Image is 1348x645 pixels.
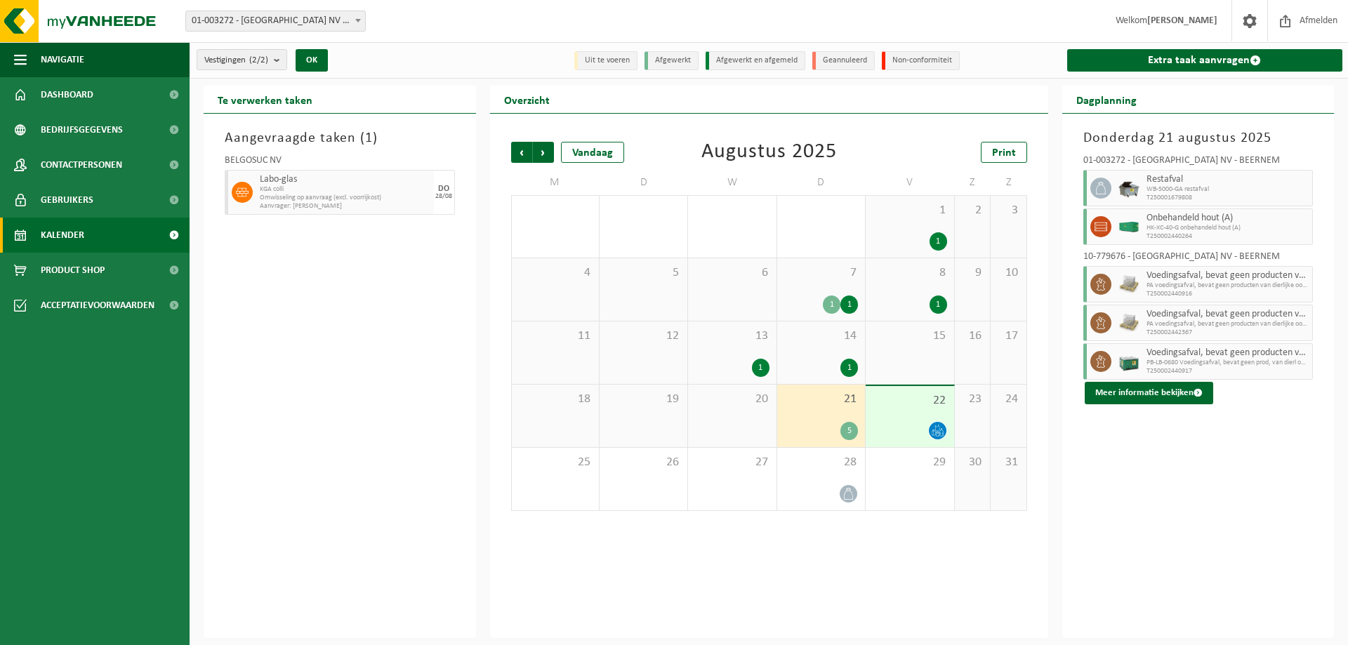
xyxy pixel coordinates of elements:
[41,77,93,112] span: Dashboard
[574,51,637,70] li: Uit te voeren
[962,203,983,218] span: 2
[186,11,365,31] span: 01-003272 - BELGOSUC NV - BEERNEM
[777,170,866,195] td: D
[840,295,858,314] div: 1
[962,328,983,344] span: 16
[185,11,366,32] span: 01-003272 - BELGOSUC NV - BEERNEM
[1118,222,1139,232] img: HK-XC-40-GN-00
[1118,178,1139,199] img: WB-5000-GAL-GY-01
[1147,174,1309,185] span: Restafval
[882,51,960,70] li: Non-conformiteit
[204,50,268,71] span: Vestigingen
[519,328,592,344] span: 11
[1147,213,1309,224] span: Onbehandeld hout (A)
[519,392,592,407] span: 18
[784,455,858,470] span: 28
[365,131,373,145] span: 1
[873,265,946,281] span: 8
[607,392,680,407] span: 19
[1118,274,1139,295] img: LP-PA-00000-WDN-11
[41,218,84,253] span: Kalender
[873,455,946,470] span: 29
[1147,185,1309,194] span: WB-5000-GA restafval
[695,265,769,281] span: 6
[998,265,1019,281] span: 10
[840,359,858,377] div: 1
[1062,86,1151,113] h2: Dagplanning
[1147,328,1309,337] span: T250002442367
[260,194,430,202] span: Omwisseling op aanvraag (excl. voorrijkost)
[955,170,991,195] td: Z
[930,232,947,251] div: 1
[701,142,837,163] div: Augustus 2025
[998,392,1019,407] span: 24
[1147,367,1309,375] span: T250002440917
[435,193,452,200] div: 28/08
[784,392,858,407] span: 21
[41,288,154,323] span: Acceptatievoorwaarden
[992,147,1016,159] span: Print
[490,86,564,113] h2: Overzicht
[752,359,769,377] div: 1
[519,265,592,281] span: 4
[840,422,858,440] div: 5
[1067,49,1343,72] a: Extra taak aanvragen
[1147,224,1309,232] span: HK-XC-40-G onbehandeld hout (A)
[695,455,769,470] span: 27
[866,170,954,195] td: V
[1147,15,1217,26] strong: [PERSON_NAME]
[204,86,326,113] h2: Te verwerken taken
[260,185,430,194] span: KGA colli
[607,265,680,281] span: 5
[688,170,777,195] td: W
[812,51,875,70] li: Geannuleerd
[225,128,455,149] h3: Aangevraagde taken ( )
[962,392,983,407] span: 23
[1147,320,1309,328] span: PA voedingsafval, bevat geen producten van dierlijke oorspr,
[438,185,449,193] div: DO
[225,156,455,170] div: BELGOSUC NV
[249,55,268,65] count: (2/2)
[1147,270,1309,281] span: Voedingsafval, bevat geen producten van dierlijke oorsprong, gemengde verpakking (exclusief glas)
[873,328,946,344] span: 15
[784,328,858,344] span: 14
[1147,232,1309,241] span: T250002440264
[1118,351,1139,372] img: PB-LB-0680-HPE-GN-01
[991,170,1026,195] td: Z
[511,170,600,195] td: M
[1147,194,1309,202] span: T250001679808
[260,174,430,185] span: Labo-glas
[1147,281,1309,290] span: PA voedingsafval, bevat geen producten van dierlijke oorspr,
[706,51,805,70] li: Afgewerkt en afgemeld
[784,265,858,281] span: 7
[41,182,93,218] span: Gebruikers
[645,51,699,70] li: Afgewerkt
[41,42,84,77] span: Navigatie
[41,147,122,182] span: Contactpersonen
[1147,309,1309,320] span: Voedingsafval, bevat geen producten van dierlijke oorsprong, gemengde verpakking (exclusief glas)
[1083,128,1314,149] h3: Donderdag 21 augustus 2025
[998,455,1019,470] span: 31
[607,455,680,470] span: 26
[823,295,840,314] div: 1
[1083,156,1314,170] div: 01-003272 - [GEOGRAPHIC_DATA] NV - BEERNEM
[962,455,983,470] span: 30
[998,203,1019,218] span: 3
[873,393,946,408] span: 22
[1147,290,1309,298] span: T250002440916
[511,142,532,163] span: Vorige
[607,328,680,344] span: 12
[561,142,624,163] div: Vandaag
[962,265,983,281] span: 9
[981,142,1027,163] a: Print
[930,295,947,314] div: 1
[260,202,430,211] span: Aanvrager: [PERSON_NAME]
[519,455,592,470] span: 25
[296,49,328,72] button: OK
[873,203,946,218] span: 1
[1118,312,1139,333] img: LP-PA-00000-WDN-11
[1083,252,1314,266] div: 10-779676 - [GEOGRAPHIC_DATA] NV - BEERNEM
[695,392,769,407] span: 20
[1085,382,1213,404] button: Meer informatie bekijken
[1147,347,1309,359] span: Voedingsafval, bevat geen producten van dierlijke oorsprong, gemengde verpakking (exclusief glas)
